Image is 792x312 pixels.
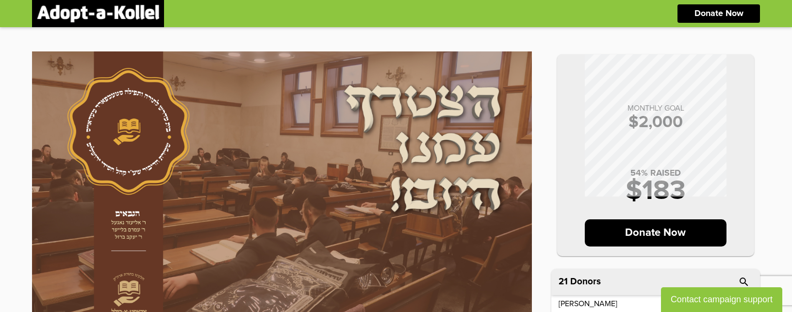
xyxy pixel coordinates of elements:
img: logonobg.png [37,5,159,22]
button: Contact campaign support [661,287,782,312]
p: [PERSON_NAME] [559,300,617,308]
p: $ [567,114,744,131]
p: Donate Now [585,219,727,246]
i: search [738,276,750,288]
p: Donors [570,277,601,286]
p: MONTHLY GOAL [567,104,744,112]
span: 21 [559,277,568,286]
p: Donate Now [694,9,743,18]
